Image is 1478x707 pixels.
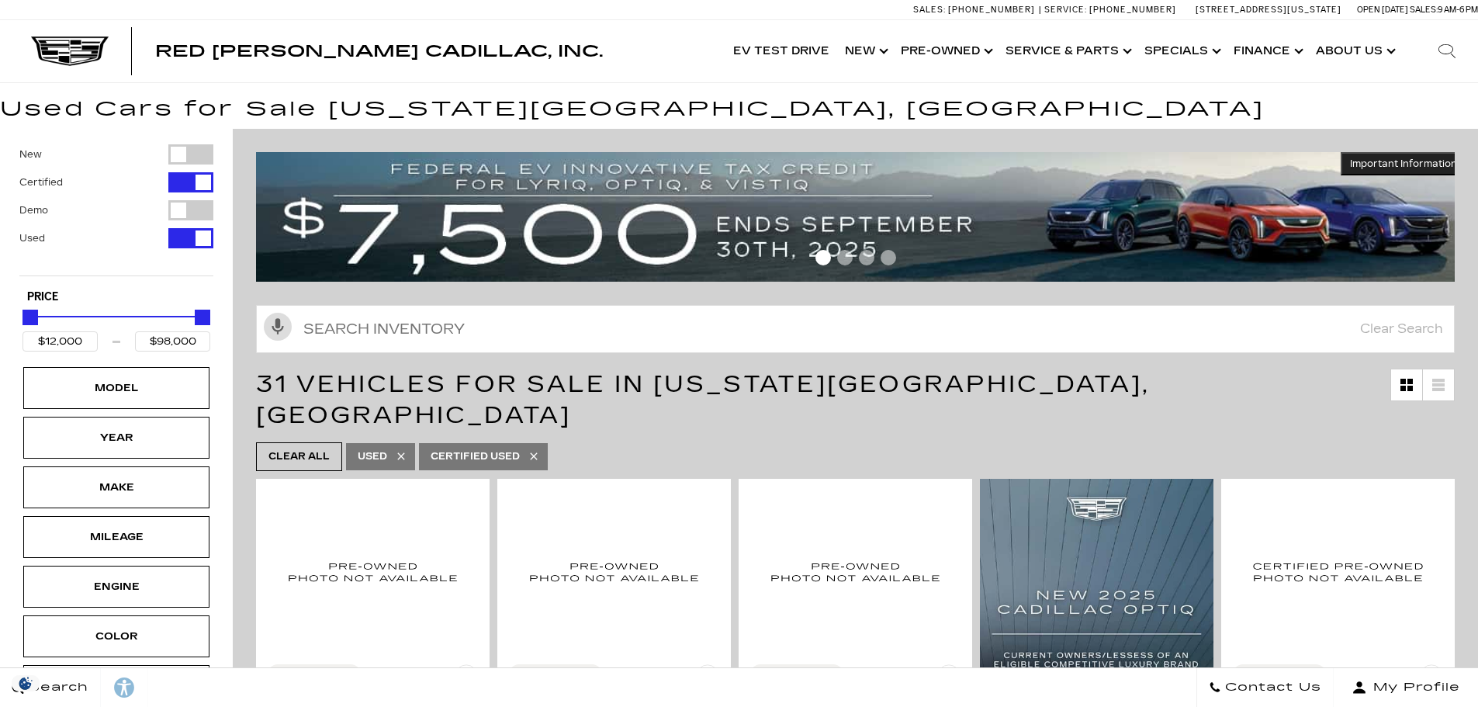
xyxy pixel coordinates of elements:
[1350,158,1457,170] span: Important Information
[23,367,209,409] div: ModelModel
[509,490,719,653] img: 2016 Cadillac Escalade ESV Platinum
[22,310,38,325] div: Minimum Price
[8,675,43,691] section: Click to Open Cookie Consent Modal
[837,20,893,82] a: New
[19,230,45,246] label: Used
[859,250,874,265] span: Go to slide 3
[1089,5,1176,15] span: [PHONE_NUMBER]
[135,331,210,352] input: Maximum
[256,370,1150,429] span: 31 Vehicles for Sale in [US_STATE][GEOGRAPHIC_DATA], [GEOGRAPHIC_DATA]
[31,36,109,66] img: Cadillac Dark Logo with Cadillac White Text
[509,664,602,684] button: Compare Vehicle
[750,664,843,684] button: Compare Vehicle
[155,42,603,61] span: Red [PERSON_NAME] Cadillac, Inc.
[22,304,210,352] div: Price
[24,677,88,698] span: Search
[837,250,853,265] span: Go to slide 2
[1221,677,1321,698] span: Contact Us
[23,516,209,558] div: MileageMileage
[78,578,155,595] div: Engine
[1196,668,1334,707] a: Contact Us
[1226,20,1308,82] a: Finance
[815,250,831,265] span: Go to slide 1
[155,43,603,59] a: Red [PERSON_NAME] Cadillac, Inc.
[256,152,1466,282] img: vrp-tax-ending-august-version
[268,490,478,653] img: 2020 Cadillac XT4 Premium Luxury
[23,665,209,707] div: BodystyleBodystyle
[78,628,155,645] div: Color
[27,290,206,304] h5: Price
[23,417,209,459] div: YearYear
[1420,664,1443,694] button: Save Vehicle
[725,20,837,82] a: EV Test Drive
[1196,5,1341,15] a: [STREET_ADDRESS][US_STATE]
[1137,20,1226,82] a: Specials
[1357,5,1408,15] span: Open [DATE]
[1233,490,1443,653] img: 2022 Cadillac XT4 Sport
[19,203,48,218] label: Demo
[78,529,155,546] div: Mileage
[1233,664,1326,684] button: Compare Vehicle
[23,615,209,657] div: ColorColor
[1341,152,1466,175] button: Important Information
[913,5,946,15] span: Sales:
[1334,668,1478,707] button: Open user profile menu
[195,310,210,325] div: Maximum Price
[1039,5,1180,14] a: Service: [PHONE_NUMBER]
[23,466,209,508] div: MakeMake
[881,250,896,265] span: Go to slide 4
[358,447,387,466] span: Used
[264,313,292,341] svg: Click to toggle on voice search
[268,447,330,466] span: Clear All
[78,479,155,496] div: Make
[948,5,1035,15] span: [PHONE_NUMBER]
[19,147,42,162] label: New
[893,20,998,82] a: Pre-Owned
[1438,5,1478,15] span: 9 AM-6 PM
[19,175,63,190] label: Certified
[455,664,478,694] button: Save Vehicle
[268,664,361,684] button: Compare Vehicle
[78,429,155,446] div: Year
[1410,5,1438,15] span: Sales:
[696,664,719,694] button: Save Vehicle
[8,675,43,691] img: Opt-Out Icon
[1367,677,1460,698] span: My Profile
[78,379,155,397] div: Model
[937,664,961,694] button: Save Vehicle
[1044,5,1087,15] span: Service:
[23,566,209,608] div: EngineEngine
[19,144,213,276] div: Filter by Vehicle Type
[256,305,1455,353] input: Search Inventory
[750,490,961,653] img: 2018 Cadillac XT5 Premium Luxury AWD
[22,331,98,352] input: Minimum
[998,20,1137,82] a: Service & Parts
[913,5,1039,14] a: Sales: [PHONE_NUMBER]
[431,447,520,466] span: Certified Used
[1308,20,1400,82] a: About Us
